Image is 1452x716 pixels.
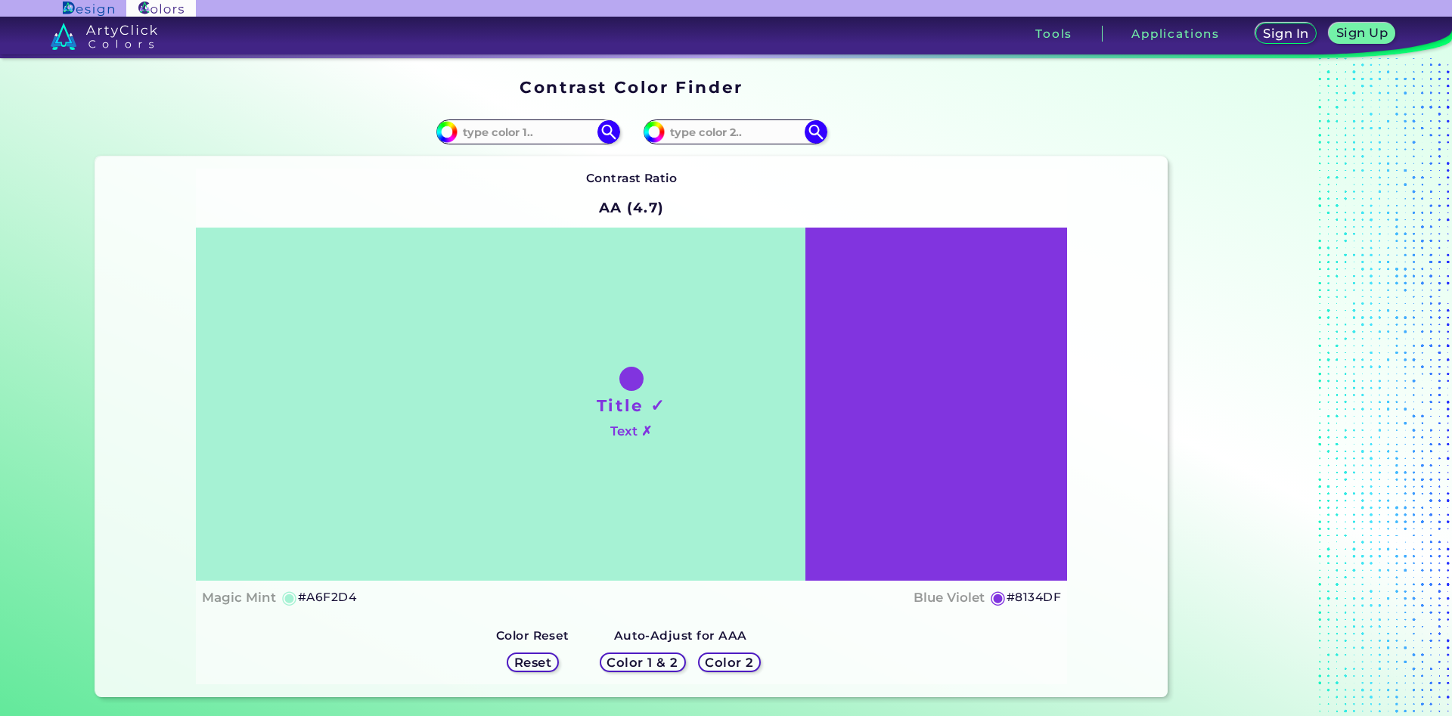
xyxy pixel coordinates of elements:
[597,394,666,417] h1: Title ✓
[1255,23,1317,44] a: Sign In
[520,76,743,98] h1: Contrast Color Finder
[990,588,1007,606] h5: ◉
[1035,28,1072,39] h3: Tools
[1263,27,1308,39] h5: Sign In
[805,120,827,143] img: icon search
[592,191,672,225] h2: AA (4.7)
[610,420,652,442] h4: Text ✗
[1329,23,1395,44] a: Sign Up
[514,656,551,668] h5: Reset
[298,587,356,607] h5: #A6F2D4
[51,23,157,50] img: logo_artyclick_colors_white.svg
[665,122,805,142] input: type color 2..
[1007,587,1061,607] h5: #8134DF
[914,587,985,609] h4: Blue Violet
[597,120,620,143] img: icon search
[586,171,678,185] strong: Contrast Ratio
[281,588,298,606] h5: ◉
[607,656,678,668] h5: Color 1 & 2
[705,656,753,668] h5: Color 2
[496,628,569,643] strong: Color Reset
[1336,26,1388,39] h5: Sign Up
[458,122,598,142] input: type color 1..
[202,587,276,609] h4: Magic Mint
[1131,28,1220,39] h3: Applications
[614,628,747,643] strong: Auto-Adjust for AAA
[63,2,113,16] img: ArtyClick Design logo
